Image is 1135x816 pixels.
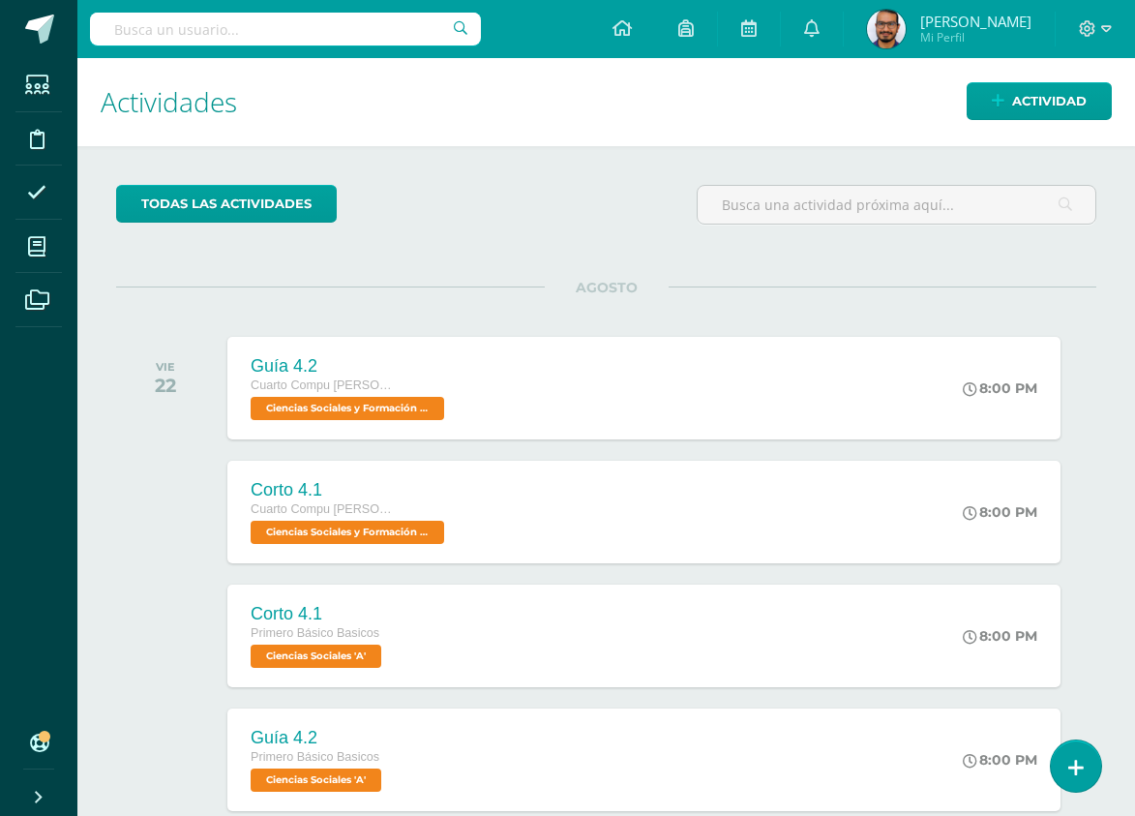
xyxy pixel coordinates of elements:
span: AGOSTO [545,279,669,296]
span: Ciencias Sociales y Formación Ciudadana 'A' [251,397,444,420]
div: 8:00 PM [963,503,1037,521]
span: Ciencias Sociales y Formación Ciudadana 'A' [251,521,444,544]
div: VIE [155,360,176,374]
a: todas las Actividades [116,185,337,223]
img: 08be2d55319ba3387df66664f4822257.png [867,10,906,48]
span: Actividad [1012,83,1087,119]
span: Mi Perfil [920,29,1031,45]
span: Cuarto Compu [PERSON_NAME]. C.C.L.L. en Computación [251,378,396,392]
span: Primero Básico Basicos [251,626,379,640]
span: Ciencias Sociales 'A' [251,645,381,668]
span: Ciencias Sociales 'A' [251,769,381,792]
input: Busca una actividad próxima aquí... [698,186,1095,224]
span: Cuarto Compu [PERSON_NAME]. C.C.L.L. en Computación [251,502,396,516]
div: Guía 4.2 [251,728,386,748]
span: Primero Básico Basicos [251,750,379,764]
span: [PERSON_NAME] [920,12,1031,31]
div: Corto 4.1 [251,480,449,500]
a: Actividad [967,82,1112,120]
h1: Actividades [101,58,1112,146]
input: Busca un usuario... [90,13,481,45]
div: Guía 4.2 [251,356,449,377]
div: Corto 4.1 [251,604,386,624]
div: 8:00 PM [963,751,1037,769]
div: 8:00 PM [963,379,1037,397]
div: 8:00 PM [963,627,1037,645]
div: 22 [155,374,176,397]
